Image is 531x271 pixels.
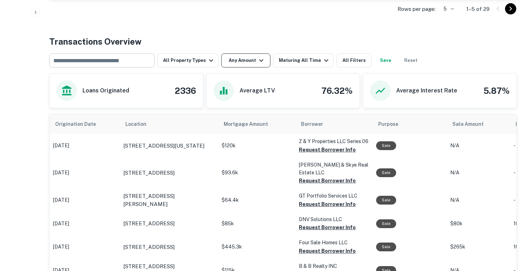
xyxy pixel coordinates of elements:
[376,243,396,251] div: Sale
[221,53,270,67] button: Any Amount
[516,120,525,128] h6: LTV
[157,53,218,67] button: All Property Types
[376,196,396,205] div: Sale
[123,219,215,228] a: [STREET_ADDRESS]
[222,142,292,149] p: $120k
[378,120,407,128] span: Purpose
[452,120,493,128] span: Sale Amount
[175,84,196,97] h4: 2336
[301,120,323,128] span: Borrower
[505,3,516,14] button: Go to next page
[299,192,369,200] p: GT Portfolio Services LLC
[374,53,397,67] button: Save your search to get updates of matches that match your search criteria.
[123,142,215,150] a: [STREET_ADDRESS][US_STATE]
[53,220,116,227] p: [DATE]
[222,220,292,227] p: $85k
[120,114,218,134] th: Location
[222,196,292,204] p: $64.4k
[53,196,116,204] p: [DATE]
[123,219,175,228] p: [STREET_ADDRESS]
[299,146,356,154] button: Request Borrower Info
[224,120,277,128] span: Mortgage Amount
[299,137,369,145] p: Z & Y Properties LLC Series 06
[295,114,373,134] th: Borrower
[53,142,116,149] p: [DATE]
[218,114,295,134] th: Mortgage Amount
[53,243,116,251] p: [DATE]
[299,247,356,255] button: Request Borrower Info
[450,243,506,251] p: $265k
[398,5,435,13] p: Rows per page:
[376,219,396,228] div: Sale
[450,142,506,149] p: N/A
[299,176,356,185] button: Request Borrower Info
[299,161,369,176] p: [PERSON_NAME] & Skye Real Estate LLC
[376,141,396,150] div: Sale
[273,53,334,67] button: Maturing All Time
[299,262,369,270] p: B & B Realty INC
[125,120,156,128] span: Location
[49,35,142,48] h4: Transactions Overview
[299,223,356,232] button: Request Borrower Info
[123,243,215,251] a: [STREET_ADDRESS]
[400,53,422,67] button: Reset
[123,243,175,251] p: [STREET_ADDRESS]
[50,114,120,134] th: Origination Date
[279,56,330,65] div: Maturing All Time
[222,243,292,251] p: $445.3k
[222,169,292,176] p: $93.6k
[299,239,369,246] p: Four Sale Homes LLC
[321,84,353,97] h4: 76.32%
[123,169,215,177] a: [STREET_ADDRESS]
[123,192,215,208] a: [STREET_ADDRESS][PERSON_NAME]
[438,4,455,14] div: 5
[299,200,356,208] button: Request Borrower Info
[55,120,105,128] span: Origination Date
[496,215,531,249] iframe: Chat Widget
[123,169,175,177] p: [STREET_ADDRESS]
[376,168,396,177] div: Sale
[53,169,116,176] p: [DATE]
[299,215,369,223] p: DNV Solutions LLC
[396,86,457,95] h6: Average Interest Rate
[450,220,506,227] p: $80k
[450,196,506,204] p: N/A
[240,86,275,95] h6: Average LTV
[336,53,372,67] button: All Filters
[484,84,510,97] h4: 5.87%
[447,114,510,134] th: Sale Amount
[450,169,506,176] p: N/A
[123,142,204,150] p: [STREET_ADDRESS][US_STATE]
[373,114,447,134] th: Purpose
[466,5,490,13] p: 1–5 of 29
[83,86,129,95] h6: Loans Originated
